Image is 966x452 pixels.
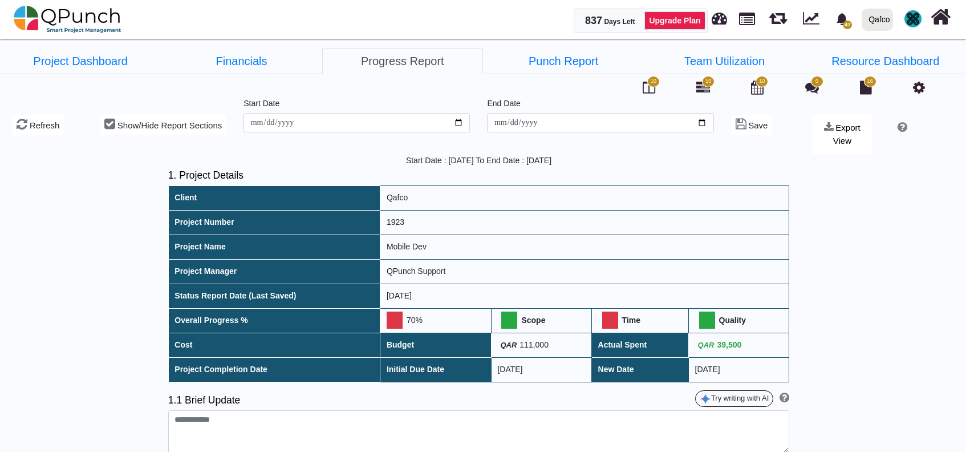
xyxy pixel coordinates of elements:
[644,48,805,74] li: Mobile Dev
[689,357,789,382] td: [DATE]
[487,98,713,113] legend: End Date
[380,284,789,308] td: [DATE]
[860,80,872,94] i: Document Library
[380,308,492,333] td: 70%
[380,185,789,210] td: Qafco
[497,340,549,349] span: 111,000
[168,185,380,210] th: Client
[696,80,710,94] i: Gantt
[30,120,60,130] span: Refresh
[168,210,380,235] th: Project Number
[592,333,689,357] th: Actual Spent
[700,393,711,405] img: google-gemini-icon.8b74464.png
[500,341,517,349] b: QAR
[585,15,602,26] span: 837
[751,80,764,94] i: Calendar
[904,10,922,27] span: QPunch Support
[894,124,907,133] a: Help
[832,9,852,29] div: Notification
[843,21,852,29] span: 47
[168,357,380,382] th: Project Completion Date
[380,235,789,259] td: Mobile Dev
[380,357,492,382] th: Initial Due Date
[698,341,715,349] b: QAR
[491,357,591,382] td: [DATE]
[168,169,789,181] h5: 1. Project Details
[776,394,789,403] a: Help
[857,1,898,38] a: Qafco
[695,390,773,407] button: Try writing with AI
[644,48,805,74] a: Team Utilization
[731,115,773,135] button: Save
[168,394,479,406] h5: 1.1 Brief Update
[651,78,656,86] span: 10
[604,18,635,26] span: Days Left
[696,85,710,94] a: 10
[805,80,819,94] i: Punch Discussion
[712,7,727,24] span: Dashboard
[168,235,380,259] th: Project Name
[815,78,818,86] span: 0
[829,1,857,37] a: bell fill47
[898,1,928,37] a: avatar
[14,2,121,37] img: qpunch-sp.fa6292f.png
[805,48,966,74] a: Resource Dashboard
[322,48,483,74] a: Progress Report
[168,308,380,333] th: Overall Progress %
[406,156,551,165] span: Start Date : [DATE] To End Date : [DATE]
[904,10,922,27] img: avatar
[867,78,873,86] span: 16
[689,308,789,333] th: Quality
[483,48,644,74] a: Punch Report
[243,98,470,113] legend: Start Date
[769,6,787,25] span: Iteration
[739,7,755,25] span: Projects
[592,308,689,333] th: Time
[168,259,380,284] th: Project Manager
[168,333,380,357] th: Cost
[797,1,829,38] div: Dynamic Report
[695,340,742,349] span: 39,500
[380,259,789,284] td: QPunch Support
[12,115,64,135] button: Refresh
[168,284,380,308] th: Status Report Date (Last Saved)
[759,78,765,86] span: 10
[931,6,951,28] i: Home
[644,11,705,30] a: Upgrade Plan
[380,210,789,235] td: 1923
[812,115,872,154] button: Export View
[491,308,591,333] th: Scope
[833,123,861,146] span: Export View
[868,10,890,30] div: Qafco
[592,357,689,382] th: New Date
[161,48,322,74] a: Financials
[836,13,848,25] svg: bell fill
[100,115,226,135] button: Show/Hide Report Sections
[643,80,655,94] i: Board
[705,78,711,86] span: 10
[380,333,492,357] th: Budget
[748,120,768,130] span: Save
[117,120,222,130] span: Show/Hide Report Sections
